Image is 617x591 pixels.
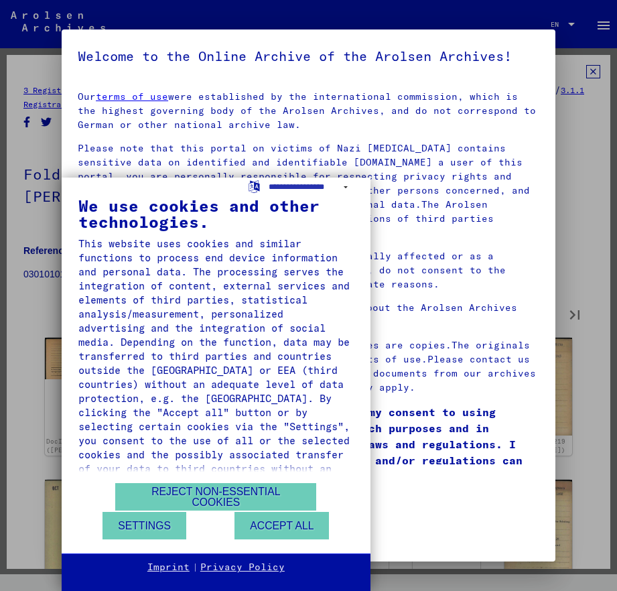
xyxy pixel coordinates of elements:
div: This website uses cookies and similar functions to process end device information and personal da... [78,237,354,490]
button: Accept all [234,512,329,539]
a: Imprint [147,561,190,574]
div: We use cookies and other technologies. [78,198,354,230]
button: Reject non-essential cookies [115,483,316,511]
a: Privacy Policy [200,561,285,574]
button: Settings [102,512,186,539]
